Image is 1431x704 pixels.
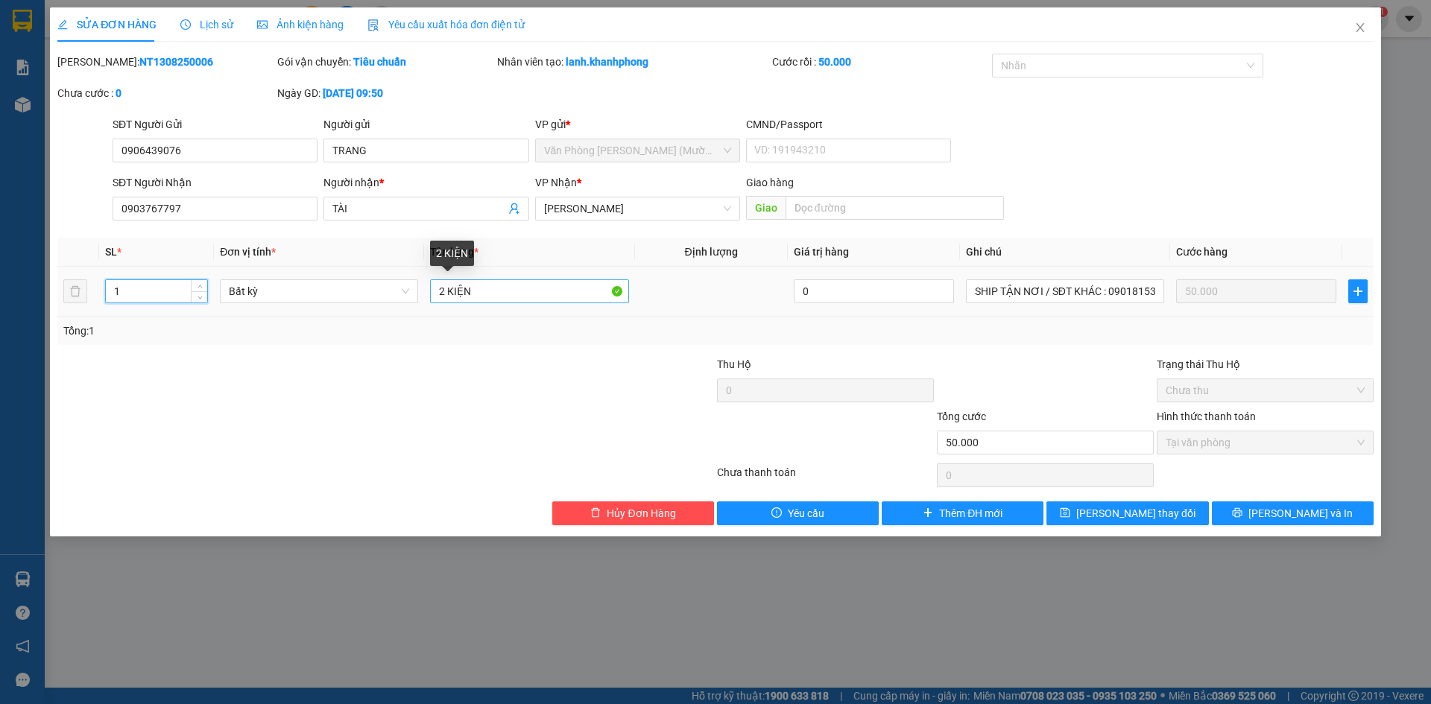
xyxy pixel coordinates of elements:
b: NT1308250006 [139,56,213,68]
b: [DATE] 09:50 [323,87,383,99]
span: Giao hàng [746,177,794,188]
b: BIÊN NHẬN GỬI HÀNG [96,22,143,118]
div: VP gửi [535,116,740,133]
span: SỬA ĐƠN HÀNG [57,19,157,31]
img: logo.jpg [19,19,93,93]
span: Chưa thu [1166,379,1365,402]
span: save [1060,507,1070,519]
span: Định lượng [685,246,738,258]
b: [PERSON_NAME] [19,96,84,166]
span: Tại văn phòng [1166,431,1365,454]
button: printer[PERSON_NAME] và In [1212,501,1374,525]
div: 2 KIỆN [430,241,474,266]
span: user-add [508,203,520,215]
div: SĐT Người Gửi [113,116,318,133]
span: Tổng cước [937,410,986,422]
span: edit [57,19,68,30]
div: Tổng: 1 [63,323,552,339]
span: Thu Hộ [717,358,751,370]
b: lanh.khanhphong [566,56,648,68]
span: up [195,282,204,291]
div: Chưa thanh toán [715,464,935,490]
span: plus [923,507,933,519]
input: Ghi Chú [966,279,1164,303]
span: [PERSON_NAME] thay đổi [1076,505,1195,521]
span: Văn Phòng Trần Phú (Mường Thanh) [544,139,731,162]
img: icon [367,19,379,31]
button: Close [1339,7,1381,49]
div: Người gửi [323,116,528,133]
span: delete [590,507,601,519]
span: Increase Value [191,280,207,291]
button: plus [1348,279,1368,303]
span: Giá trị hàng [794,246,849,258]
span: VP Nhận [535,177,577,188]
input: Dọc đường [786,196,1004,220]
span: Đơn vị tính [220,246,276,258]
div: [PERSON_NAME]: [57,54,274,70]
button: exclamation-circleYêu cầu [717,501,879,525]
span: Yêu cầu xuất hóa đơn điện tử [367,19,525,31]
div: Chưa cước : [57,85,274,101]
span: printer [1232,507,1242,519]
span: Phạm Ngũ Lão [544,197,731,220]
div: Gói vận chuyển: [277,54,494,70]
span: close [1354,22,1366,34]
button: deleteHủy Đơn Hàng [552,501,714,525]
span: [PERSON_NAME] và In [1248,505,1353,521]
b: [DOMAIN_NAME] [125,57,205,69]
span: Hủy Đơn Hàng [607,505,675,521]
div: Trạng thái Thu Hộ [1157,356,1374,372]
button: plusThêm ĐH mới [882,501,1043,525]
span: picture [257,19,268,30]
th: Ghi chú [960,238,1170,267]
span: Yêu cầu [788,505,824,521]
button: delete [63,279,87,303]
b: 50.000 [818,56,851,68]
span: down [195,293,204,302]
span: Decrease Value [191,291,207,302]
b: 0 [116,87,121,99]
span: clock-circle [180,19,191,30]
b: Tiêu chuẩn [353,56,406,68]
input: VD: Bàn, Ghế [430,279,628,303]
div: SĐT Người Nhận [113,174,318,191]
span: Giao [746,196,786,220]
input: 0 [1176,279,1336,303]
span: plus [1349,285,1367,297]
button: save[PERSON_NAME] thay đổi [1046,501,1208,525]
span: Ảnh kiện hàng [257,19,344,31]
div: CMND/Passport [746,116,951,133]
span: Thêm ĐH mới [939,505,1002,521]
span: Lịch sử [180,19,233,31]
span: Bất kỳ [229,280,409,302]
div: Cước rồi : [772,54,989,70]
div: Người nhận [323,174,528,191]
img: logo.jpg [162,19,198,54]
span: exclamation-circle [771,507,782,519]
li: (c) 2017 [125,71,205,89]
label: Hình thức thanh toán [1157,410,1256,422]
div: Nhân viên tạo: [497,54,769,70]
span: Cước hàng [1176,246,1228,258]
div: Ngày GD: [277,85,494,101]
span: SL [105,246,117,258]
